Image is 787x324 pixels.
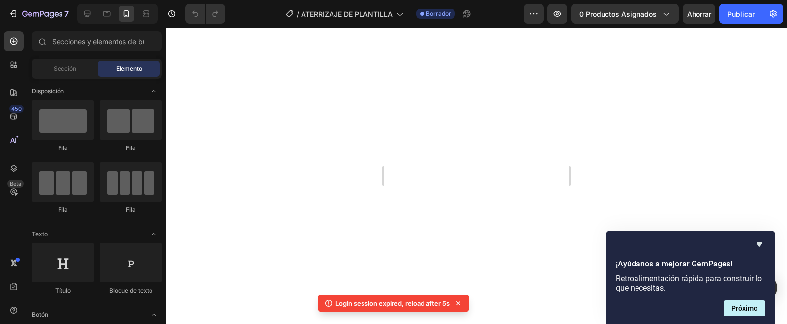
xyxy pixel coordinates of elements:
[32,88,64,95] font: Disposición
[10,180,21,187] font: Beta
[616,238,765,316] div: ¡Ayúdanos a mejorar GemPages!
[55,287,71,294] font: Título
[32,230,48,237] font: Texto
[11,105,22,112] font: 450
[126,144,136,151] font: Fila
[687,10,711,18] font: Ahorrar
[54,65,76,72] font: Sección
[754,238,765,250] button: Ocultar encuesta
[146,307,162,323] span: Abrir palanca
[301,10,393,18] font: ATERRIZAJE DE PLANTILLA
[579,10,657,18] font: 0 productos asignados
[32,311,48,318] font: Botón
[616,259,732,268] font: ¡Ayúdanos a mejorar GemPages!
[335,298,450,308] p: Login session expired, reload after 5s
[571,4,679,24] button: 0 productos asignados
[616,258,765,270] h2: ¡Ayúdanos a mejorar GemPages!
[727,10,755,18] font: Publicar
[116,65,142,72] font: Elemento
[146,226,162,242] span: Abrir palanca
[731,304,757,312] font: Próximo
[616,274,762,293] font: Retroalimentación rápida para construir lo que necesitas.
[724,300,765,316] button: Siguiente pregunta
[426,10,451,17] font: Borrador
[58,206,68,213] font: Fila
[4,4,73,24] button: 7
[185,4,225,24] div: Deshacer/Rehacer
[58,144,68,151] font: Fila
[683,4,715,24] button: Ahorrar
[64,9,69,19] font: 7
[32,31,162,51] input: Secciones y elementos de búsqueda
[297,10,299,18] font: /
[126,206,136,213] font: Fila
[384,28,569,324] iframe: Área de diseño
[719,4,763,24] button: Publicar
[109,287,152,294] font: Bloque de texto
[146,84,162,99] span: Abrir palanca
